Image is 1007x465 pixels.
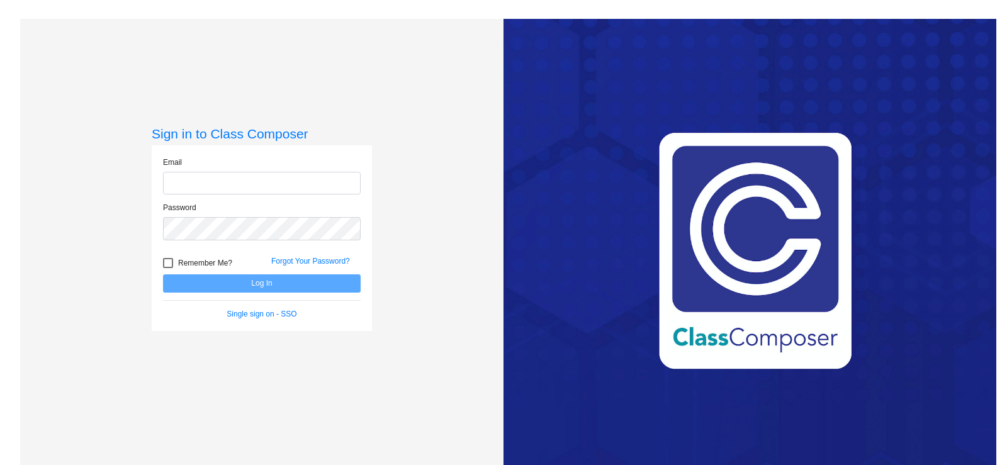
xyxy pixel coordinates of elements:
a: Single sign on - SSO [227,310,296,318]
h3: Sign in to Class Composer [152,126,372,142]
button: Log In [163,274,361,293]
a: Forgot Your Password? [271,257,350,266]
span: Remember Me? [178,255,232,271]
label: Password [163,202,196,213]
label: Email [163,157,182,168]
